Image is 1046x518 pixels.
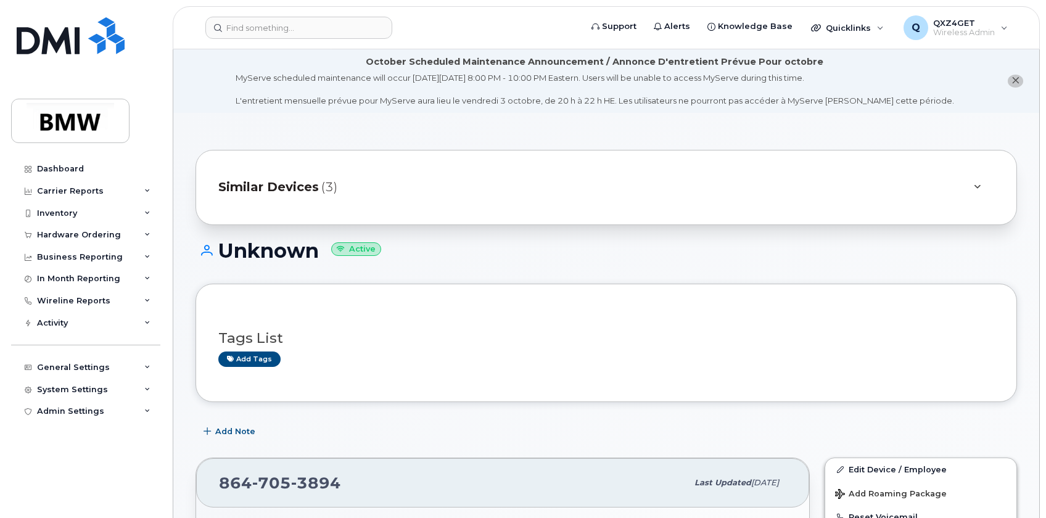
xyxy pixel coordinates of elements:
[694,478,751,487] span: Last updated
[252,474,291,492] span: 705
[215,425,255,437] span: Add Note
[331,242,381,257] small: Active
[218,331,994,346] h3: Tags List
[196,421,266,443] button: Add Note
[825,458,1016,480] a: Edit Device / Employee
[835,489,947,501] span: Add Roaming Package
[219,474,341,492] span: 864
[218,351,281,367] a: Add tags
[825,480,1016,506] button: Add Roaming Package
[751,478,779,487] span: [DATE]
[196,240,1017,261] h1: Unknown
[992,464,1037,509] iframe: Messenger Launcher
[236,72,954,107] div: MyServe scheduled maintenance will occur [DATE][DATE] 8:00 PM - 10:00 PM Eastern. Users will be u...
[1008,75,1023,88] button: close notification
[321,178,337,196] span: (3)
[218,178,319,196] span: Similar Devices
[291,474,341,492] span: 3894
[366,55,823,68] div: October Scheduled Maintenance Announcement / Annonce D'entretient Prévue Pour octobre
